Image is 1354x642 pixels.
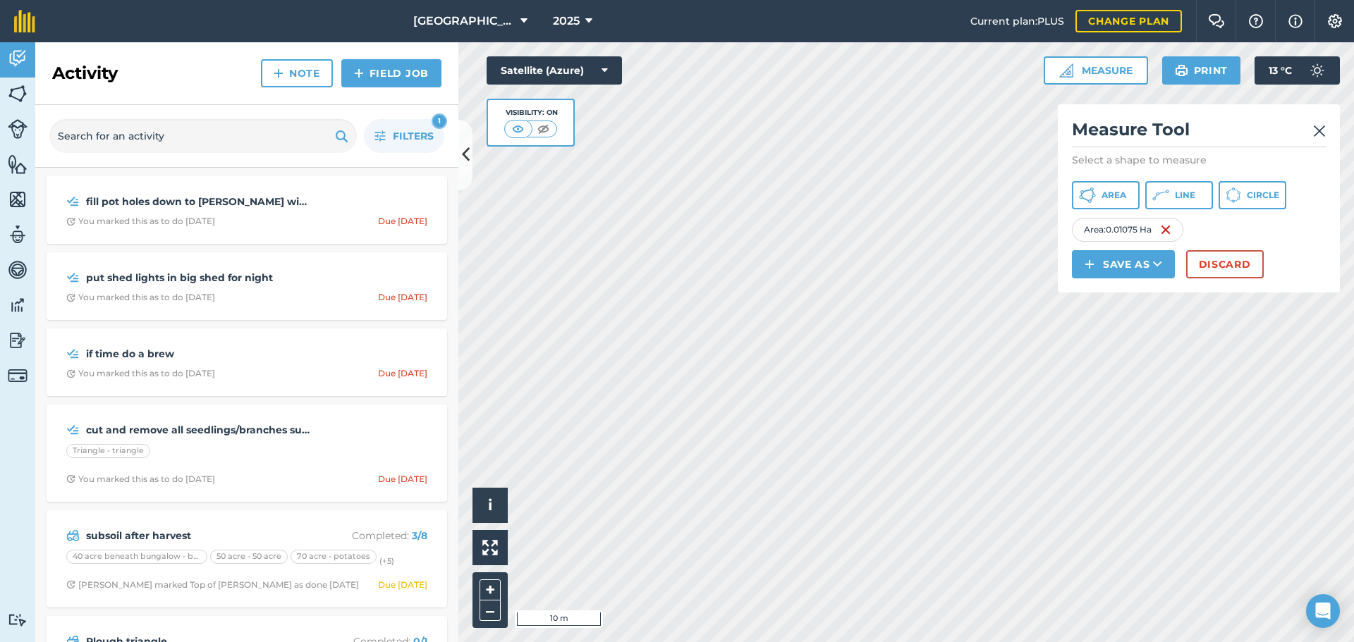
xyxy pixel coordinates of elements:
[86,346,310,362] strong: if time do a brew
[1072,118,1326,147] h2: Measure Tool
[14,10,35,32] img: fieldmargin Logo
[553,13,580,30] span: 2025
[378,474,427,485] div: Due [DATE]
[55,185,439,235] a: fill pot holes down to [PERSON_NAME] with stones and earth on topClock with arrow pointing clockw...
[1102,190,1126,201] span: Area
[970,13,1064,29] span: Current plan : PLUS
[413,13,515,30] span: [GEOGRAPHIC_DATA]
[1072,250,1175,278] button: Save as
[535,122,552,136] img: svg+xml;base64,PHN2ZyB4bWxucz0iaHR0cDovL3d3dy53My5vcmcvMjAwMC9zdmciIHdpZHRoPSI1MCIgaGVpZ2h0PSI0MC...
[480,579,501,600] button: +
[1326,14,1343,28] img: A cog icon
[482,540,498,555] img: Four arrows, one pointing top left, one top right, one bottom right and the last bottom left
[1085,256,1094,273] img: svg+xml;base64,PHN2ZyB4bWxucz0iaHR0cDovL3d3dy53My5vcmcvMjAwMC9zdmciIHdpZHRoPSIxNCIgaGVpZ2h0PSIyNC...
[488,496,492,514] span: i
[487,56,622,85] button: Satellite (Azure)
[364,119,444,153] button: Filters
[315,528,427,543] p: Completed :
[210,550,288,564] div: 50 acre - 50 acre
[66,269,80,286] img: svg+xml;base64,PD94bWwgdmVyc2lvbj0iMS4wIiBlbmNvZGluZz0idXRmLTgiPz4KPCEtLSBHZW5lcmF0b3I6IEFkb2JlIE...
[66,474,215,485] div: You marked this as to do [DATE]
[378,216,427,227] div: Due [DATE]
[49,119,357,153] input: Search for an activity
[66,580,75,589] img: Clock with arrow pointing clockwise
[55,413,439,493] a: cut and remove all seedlings/branches surrounding fieldTriangle - triangleClock with arrow pointi...
[432,113,447,129] div: 1
[8,154,28,175] img: svg+xml;base64,PHN2ZyB4bWxucz0iaHR0cDovL3d3dy53My5vcmcvMjAwMC9zdmciIHdpZHRoPSI1NiIgaGVpZ2h0PSI2MC...
[1044,56,1148,85] button: Measure
[335,128,348,144] img: svg+xml;base64,PHN2ZyB4bWxucz0iaHR0cDovL3d3dy53My5vcmcvMjAwMC9zdmciIHdpZHRoPSIxOSIgaGVpZ2h0PSIyNC...
[1075,10,1182,32] a: Change plan
[1162,56,1241,85] button: Print
[8,330,28,351] img: svg+xml;base64,PD94bWwgdmVyc2lvbj0iMS4wIiBlbmNvZGluZz0idXRmLTgiPz4KPCEtLSBHZW5lcmF0b3I6IEFkb2JlIE...
[66,292,215,303] div: You marked this as to do [DATE]
[55,261,439,311] a: put shed lights in big shed for nightClock with arrow pointing clockwiseYou marked this as to do ...
[1306,594,1340,628] div: Open Intercom Messenger
[8,48,28,69] img: svg+xml;base64,PD94bWwgdmVyc2lvbj0iMS4wIiBlbmNvZGluZz0idXRmLTgiPz4KPCEtLSBHZW5lcmF0b3I6IEFkb2JlIE...
[291,550,377,564] div: 70 acre - potatoes
[1059,63,1073,78] img: Ruler icon
[8,366,28,385] img: svg+xml;base64,PD94bWwgdmVyc2lvbj0iMS4wIiBlbmNvZGluZz0idXRmLTgiPz4KPCEtLSBHZW5lcmF0b3I6IEFkb2JlIE...
[1303,56,1331,85] img: svg+xml;base64,PD94bWwgdmVyc2lvbj0iMS4wIiBlbmNvZGluZz0idXRmLTgiPz4KPCEtLSBHZW5lcmF0b3I6IEFkb2JlIE...
[1313,123,1326,140] img: svg+xml;base64,PHN2ZyB4bWxucz0iaHR0cDovL3d3dy53My5vcmcvMjAwMC9zdmciIHdpZHRoPSIyMiIgaGVpZ2h0PSIzMC...
[86,422,310,438] strong: cut and remove all seedlings/branches surrounding field
[66,368,215,379] div: You marked this as to do [DATE]
[55,519,439,599] a: subsoil after harvestCompleted: 3/840 acre beneath bungalow - beans50 acre - 50 acre70 acre - pot...
[378,368,427,379] div: Due [DATE]
[1288,13,1303,30] img: svg+xml;base64,PHN2ZyB4bWxucz0iaHR0cDovL3d3dy53My5vcmcvMjAwMC9zdmciIHdpZHRoPSIxNyIgaGVpZ2h0PSIxNy...
[1247,190,1279,201] span: Circle
[1160,221,1171,238] img: svg+xml;base64,PHN2ZyB4bWxucz0iaHR0cDovL3d3dy53My5vcmcvMjAwMC9zdmciIHdpZHRoPSIxNiIgaGVpZ2h0PSIyNC...
[1219,181,1286,209] button: Circle
[8,83,28,104] img: svg+xml;base64,PHN2ZyB4bWxucz0iaHR0cDovL3d3dy53My5vcmcvMjAwMC9zdmciIHdpZHRoPSI1NiIgaGVpZ2h0PSI2MC...
[1072,181,1140,209] button: Area
[66,550,207,564] div: 40 acre beneath bungalow - beans
[412,529,427,542] strong: 3 / 8
[261,59,333,87] a: Note
[66,217,75,226] img: Clock with arrow pointing clockwise
[66,527,80,544] img: svg+xml;base64,PD94bWwgdmVyc2lvbj0iMS4wIiBlbmNvZGluZz0idXRmLTgiPz4KPCEtLSBHZW5lcmF0b3I6IEFkb2JlIE...
[274,65,283,82] img: svg+xml;base64,PHN2ZyB4bWxucz0iaHR0cDovL3d3dy53My5vcmcvMjAwMC9zdmciIHdpZHRoPSIxNCIgaGVpZ2h0PSIyNC...
[8,613,28,626] img: svg+xml;base64,PD94bWwgdmVyc2lvbj0iMS4wIiBlbmNvZGluZz0idXRmLTgiPz4KPCEtLSBHZW5lcmF0b3I6IEFkb2JlIE...
[1255,56,1340,85] button: 13 °C
[66,421,80,438] img: svg+xml;base64,PD94bWwgdmVyc2lvbj0iMS4wIiBlbmNvZGluZz0idXRmLTgiPz4KPCEtLSBHZW5lcmF0b3I6IEFkb2JlIE...
[504,107,558,118] div: Visibility: On
[66,474,75,483] img: Clock with arrow pointing clockwise
[8,295,28,316] img: svg+xml;base64,PD94bWwgdmVyc2lvbj0iMS4wIiBlbmNvZGluZz0idXRmLTgiPz4KPCEtLSBHZW5lcmF0b3I6IEFkb2JlIE...
[8,189,28,210] img: svg+xml;base64,PHN2ZyB4bWxucz0iaHR0cDovL3d3dy53My5vcmcvMjAwMC9zdmciIHdpZHRoPSI1NiIgaGVpZ2h0PSI2MC...
[52,62,118,85] h2: Activity
[354,65,364,82] img: svg+xml;base64,PHN2ZyB4bWxucz0iaHR0cDovL3d3dy53My5vcmcvMjAwMC9zdmciIHdpZHRoPSIxNCIgaGVpZ2h0PSIyNC...
[86,528,310,543] strong: subsoil after harvest
[66,345,80,362] img: svg+xml;base64,PD94bWwgdmVyc2lvbj0iMS4wIiBlbmNvZGluZz0idXRmLTgiPz4KPCEtLSBHZW5lcmF0b3I6IEFkb2JlIE...
[1072,153,1326,167] p: Select a shape to measure
[66,369,75,378] img: Clock with arrow pointing clockwise
[341,59,441,87] a: Field Job
[8,259,28,280] img: svg+xml;base64,PD94bWwgdmVyc2lvbj0iMS4wIiBlbmNvZGluZz0idXRmLTgiPz4KPCEtLSBHZW5lcmF0b3I6IEFkb2JlIE...
[480,600,501,621] button: –
[509,122,527,136] img: svg+xml;base64,PHN2ZyB4bWxucz0iaHR0cDovL3d3dy53My5vcmcvMjAwMC9zdmciIHdpZHRoPSI1MCIgaGVpZ2h0PSI0MC...
[1248,14,1264,28] img: A question mark icon
[1269,56,1292,85] span: 13 ° C
[378,292,427,303] div: Due [DATE]
[1072,218,1183,242] div: Area : 0.01075 Ha
[1186,250,1264,278] button: Discard
[66,216,215,227] div: You marked this as to do [DATE]
[379,556,394,566] small: (+ 5 )
[378,579,427,591] div: Due [DATE]
[86,194,310,209] strong: fill pot holes down to [PERSON_NAME] with stones and earth on top
[8,224,28,245] img: svg+xml;base64,PD94bWwgdmVyc2lvbj0iMS4wIiBlbmNvZGluZz0idXRmLTgiPz4KPCEtLSBHZW5lcmF0b3I6IEFkb2JlIE...
[1175,190,1195,201] span: Line
[1208,14,1225,28] img: Two speech bubbles overlapping with the left bubble in the forefront
[472,488,508,523] button: i
[1175,62,1188,79] img: svg+xml;base64,PHN2ZyB4bWxucz0iaHR0cDovL3d3dy53My5vcmcvMjAwMC9zdmciIHdpZHRoPSIxOSIgaGVpZ2h0PSIyNC...
[66,193,80,210] img: svg+xml;base64,PD94bWwgdmVyc2lvbj0iMS4wIiBlbmNvZGluZz0idXRmLTgiPz4KPCEtLSBHZW5lcmF0b3I6IEFkb2JlIE...
[66,579,359,591] div: [PERSON_NAME] marked Top of [PERSON_NAME] as done [DATE]
[8,119,28,139] img: svg+xml;base64,PD94bWwgdmVyc2lvbj0iMS4wIiBlbmNvZGluZz0idXRmLTgiPz4KPCEtLSBHZW5lcmF0b3I6IEFkb2JlIE...
[66,293,75,302] img: Clock with arrow pointing clockwise
[1145,181,1213,209] button: Line
[66,444,150,458] div: Triangle - triangle
[55,337,439,388] a: if time do a brewClock with arrow pointing clockwiseYou marked this as to do [DATE]Due [DATE]
[86,270,310,285] strong: put shed lights in big shed for night
[393,128,434,144] span: Filters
